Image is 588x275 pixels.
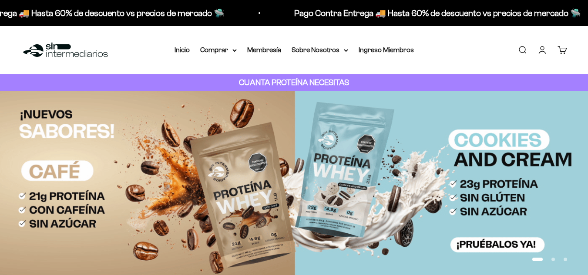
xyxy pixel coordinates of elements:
a: Ingreso Miembros [359,46,414,53]
summary: Sobre Nosotros [292,44,348,56]
summary: Comprar [200,44,237,56]
strong: CUANTA PROTEÍNA NECESITAS [239,78,349,87]
p: Pago Contra Entrega 🚚 Hasta 60% de descuento vs precios de mercado 🛸 [293,6,580,20]
a: Membresía [247,46,281,53]
a: Inicio [175,46,190,53]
